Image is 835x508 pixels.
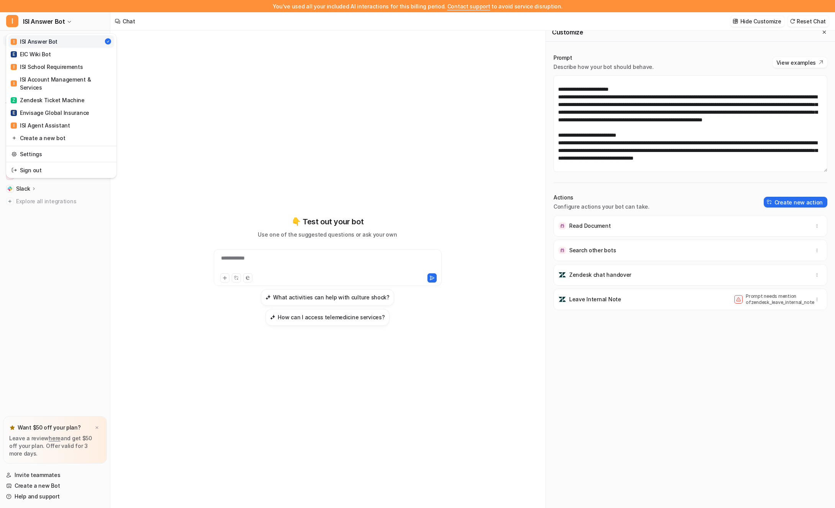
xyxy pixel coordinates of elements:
[8,148,114,160] a: Settings
[11,96,85,104] div: Zendesk Ticket Machine
[11,50,51,58] div: EIC Wiki Bot
[11,80,17,87] span: I
[6,15,18,27] span: I
[11,75,112,91] div: ISI Account Management & Services
[11,123,17,129] span: I
[11,64,17,70] span: I
[11,38,57,46] div: ISI Answer Bot
[11,121,70,129] div: ISI Agent Assistant
[23,16,65,27] span: ISI Answer Bot
[11,97,17,103] span: Z
[6,34,116,178] div: IISI Answer Bot
[8,164,114,176] a: Sign out
[11,166,17,174] img: reset
[11,150,17,158] img: reset
[11,39,17,45] span: I
[11,63,83,71] div: ISI School Requirements
[11,110,17,116] span: E
[8,132,114,144] a: Create a new bot
[11,134,17,142] img: reset
[11,109,89,117] div: Envisage Global Insurance
[11,51,17,57] span: E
